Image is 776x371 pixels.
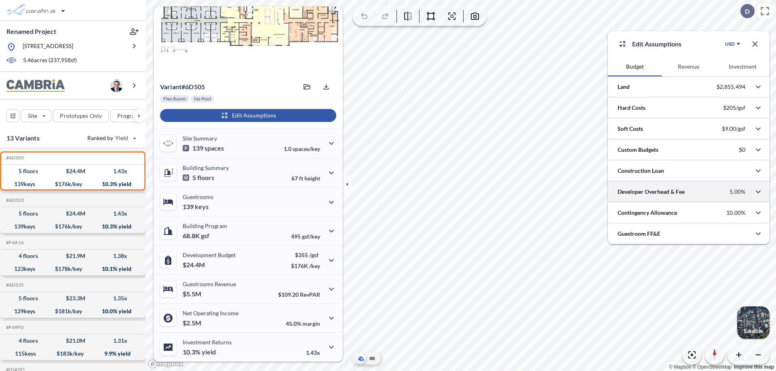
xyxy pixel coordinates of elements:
p: $2.5M [183,319,202,327]
h5: Click to copy the code [4,240,24,245]
button: Budget [608,57,662,76]
p: 5.46 acres ( 237,958 sf) [23,56,77,65]
button: Investment [716,57,770,76]
h5: Click to copy the code [4,325,24,330]
button: Switcher ImageSatellite [737,306,770,339]
span: margin [302,320,320,327]
span: spaces/key [293,145,320,152]
p: Building Program [183,222,227,229]
span: height [304,175,320,182]
p: Soft Costs [618,125,643,133]
p: Building Summary [183,164,229,171]
div: USD [725,41,735,47]
p: Program [117,112,140,120]
p: $9.00/gsf [722,125,745,132]
p: D [745,8,750,15]
button: Site [21,109,51,122]
p: 1.43x [306,349,320,356]
span: /gsf [309,252,318,258]
p: 68.8K [183,232,209,240]
p: $355 [291,252,320,258]
p: Guestrooms Revenue [183,281,236,287]
span: gsf [201,232,209,240]
img: BrandImage [6,80,65,92]
p: Site [28,112,37,120]
p: 5 [183,174,214,182]
p: No Pool [194,96,211,102]
button: Edit Assumptions [160,109,336,122]
img: Switcher Image [737,306,770,339]
a: OpenStreetMap [692,364,732,370]
p: 67 [291,175,320,182]
p: 10.3% [183,348,216,356]
p: Construction Loan [618,167,664,175]
span: spaces [205,144,224,152]
span: gsf/key [302,233,320,240]
p: $205/gsf [723,104,745,111]
a: Improve this map [734,364,774,370]
span: Variant [160,83,181,90]
p: Edit Assumptions [632,39,681,49]
span: keys [195,203,209,211]
p: Satellite [744,328,763,334]
button: Program [110,109,154,122]
img: user logo [110,79,123,92]
p: 139 [183,203,209,211]
p: Development Budget [183,252,236,258]
p: Hard Costs [618,104,645,112]
p: Site Summary [183,135,217,142]
button: Aerial View [356,354,366,363]
p: Flex Room [163,96,186,102]
p: $2,855,494 [717,83,745,90]
p: 495 [291,233,320,240]
h5: Click to copy the code [4,155,24,161]
button: Ranked by Yield [81,132,141,145]
p: Land [618,83,630,91]
p: Prototypes Only [60,112,102,120]
button: Prototypes Only [53,109,109,122]
p: Investment Returns [183,339,232,346]
span: yield [202,348,216,356]
p: Net Operating Income [183,310,238,317]
h5: Click to copy the code [4,197,24,203]
p: 45.0% [286,320,320,327]
span: floors [197,174,214,182]
p: $24.4M [183,261,206,269]
a: Mapbox [669,364,691,370]
p: $5.5M [183,290,202,298]
button: Site Plan [367,354,377,363]
p: Renamed Project [6,27,56,36]
span: RevPAR [300,291,320,298]
a: Mapbox homepage [148,359,183,369]
span: Yield [115,134,129,142]
p: # 6d505 [160,83,205,91]
p: [STREET_ADDRESS] [23,42,73,52]
p: 1.0 [284,145,320,152]
p: Custom Budgets [618,146,658,154]
p: 13 Variants [6,133,40,143]
p: 10.00% [726,209,745,216]
span: /key [309,262,320,269]
p: Contingency Allowance [618,209,677,217]
p: 139 [183,144,224,152]
p: Guestroom FF&E [618,230,660,238]
p: $0 [739,146,745,153]
span: ft [299,175,303,182]
p: Guestrooms [183,193,213,200]
p: $176K [291,262,320,269]
button: Revenue [662,57,715,76]
p: $109.20 [278,291,320,298]
h5: Click to copy the code [4,282,24,288]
